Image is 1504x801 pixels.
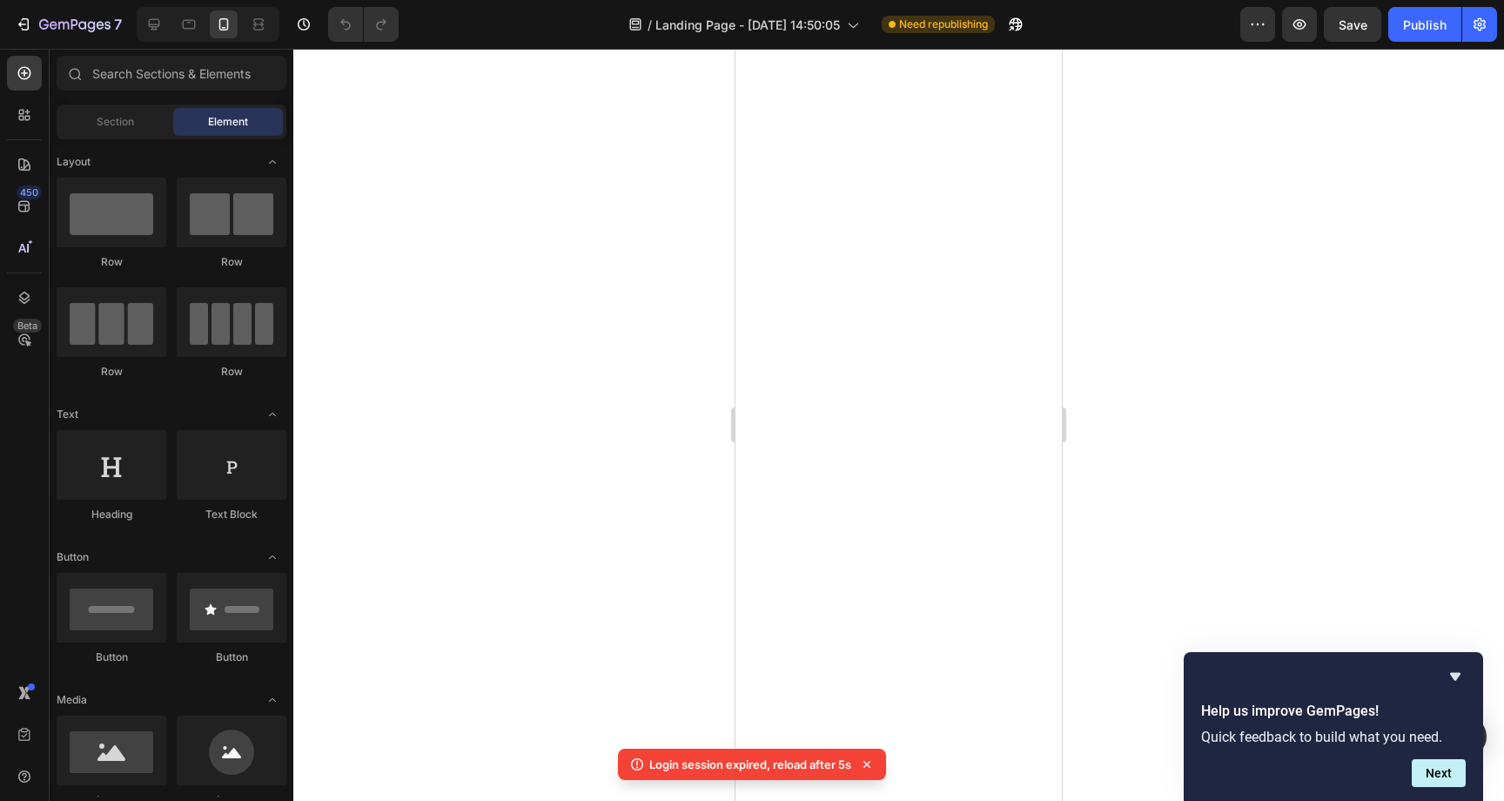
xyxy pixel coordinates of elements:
[1403,16,1447,34] div: Publish
[1201,666,1466,787] div: Help us improve GemPages!
[1201,729,1466,745] p: Quick feedback to build what you need.
[57,254,166,270] div: Row
[177,364,286,380] div: Row
[57,154,91,170] span: Layout
[258,686,286,714] span: Toggle open
[258,400,286,428] span: Toggle open
[177,507,286,522] div: Text Block
[258,543,286,571] span: Toggle open
[1412,759,1466,787] button: Next question
[655,16,840,34] span: Landing Page - [DATE] 14:50:05
[13,319,42,333] div: Beta
[735,49,1062,801] iframe: Design area
[177,254,286,270] div: Row
[208,114,248,130] span: Element
[57,549,89,565] span: Button
[258,148,286,176] span: Toggle open
[1201,701,1466,722] h2: Help us improve GemPages!
[899,17,988,32] span: Need republishing
[57,507,166,522] div: Heading
[57,364,166,380] div: Row
[57,650,166,665] div: Button
[649,756,851,773] p: Login session expired, reload after 5s
[57,56,286,91] input: Search Sections & Elements
[97,114,134,130] span: Section
[1339,17,1367,32] span: Save
[648,16,652,34] span: /
[57,407,78,422] span: Text
[114,14,122,35] p: 7
[1388,7,1461,42] button: Publish
[7,7,130,42] button: 7
[1324,7,1381,42] button: Save
[57,692,87,708] span: Media
[177,650,286,665] div: Button
[17,185,42,199] div: 450
[328,7,399,42] div: Undo/Redo
[1445,666,1466,687] button: Hide survey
